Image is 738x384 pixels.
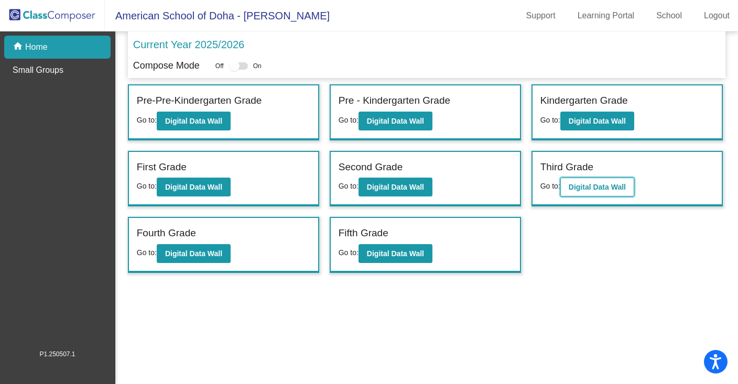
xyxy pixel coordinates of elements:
[518,7,564,24] a: Support
[367,117,424,125] b: Digital Data Wall
[696,7,738,24] a: Logout
[137,226,196,241] label: Fourth Grade
[137,116,157,124] span: Go to:
[157,178,231,196] button: Digital Data Wall
[569,183,626,191] b: Digital Data Wall
[137,160,187,175] label: First Grade
[339,160,403,175] label: Second Grade
[137,182,157,190] span: Go to:
[133,59,200,73] p: Compose Mode
[339,116,359,124] span: Go to:
[359,244,432,263] button: Digital Data Wall
[560,112,634,130] button: Digital Data Wall
[133,37,244,52] p: Current Year 2025/2026
[339,248,359,257] span: Go to:
[215,61,224,71] span: Off
[137,93,262,108] label: Pre-Pre-Kindergarten Grade
[25,41,48,53] p: Home
[359,178,432,196] button: Digital Data Wall
[339,226,388,241] label: Fifth Grade
[359,112,432,130] button: Digital Data Wall
[569,117,626,125] b: Digital Data Wall
[137,248,157,257] span: Go to:
[367,183,424,191] b: Digital Data Wall
[157,112,231,130] button: Digital Data Wall
[165,183,222,191] b: Digital Data Wall
[540,93,628,108] label: Kindergarten Grade
[540,160,593,175] label: Third Grade
[165,249,222,258] b: Digital Data Wall
[157,244,231,263] button: Digital Data Wall
[13,64,63,76] p: Small Groups
[13,41,25,53] mat-icon: home
[105,7,330,24] span: American School of Doha - [PERSON_NAME]
[540,182,560,190] span: Go to:
[560,178,634,196] button: Digital Data Wall
[339,182,359,190] span: Go to:
[540,116,560,124] span: Go to:
[165,117,222,125] b: Digital Data Wall
[648,7,690,24] a: School
[339,93,450,108] label: Pre - Kindergarten Grade
[569,7,643,24] a: Learning Portal
[367,249,424,258] b: Digital Data Wall
[253,61,262,71] span: On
